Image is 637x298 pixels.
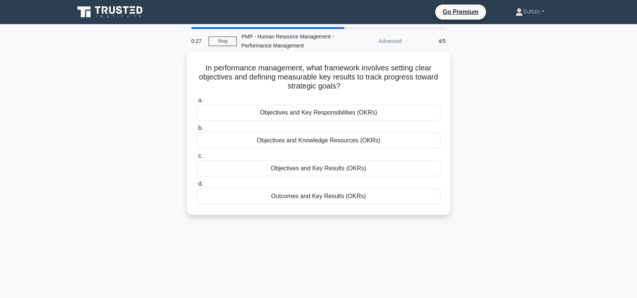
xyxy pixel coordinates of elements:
[198,97,203,103] span: a.
[197,133,440,148] div: Objectives and Knowledge Resources (OKRs)
[406,34,450,49] div: 4/5
[237,29,340,53] div: PMP - Human Resource Management - Performance Management
[438,7,483,17] a: Go Premium
[340,34,406,49] div: Advanced
[198,153,203,159] span: c.
[197,188,440,204] div: Outcomes and Key Results (OKRs)
[198,125,203,131] span: b.
[209,37,237,46] a: Stop
[197,160,440,176] div: Objectives and Key Results (OKRs)
[197,105,440,121] div: Objectives and Key Responsibilities (OKRs)
[187,34,209,49] div: 0:27
[497,4,562,19] a: Sultan
[196,63,441,91] h5: In performance management, what framework involves setting clear objectives and defining measurab...
[198,180,203,187] span: d.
